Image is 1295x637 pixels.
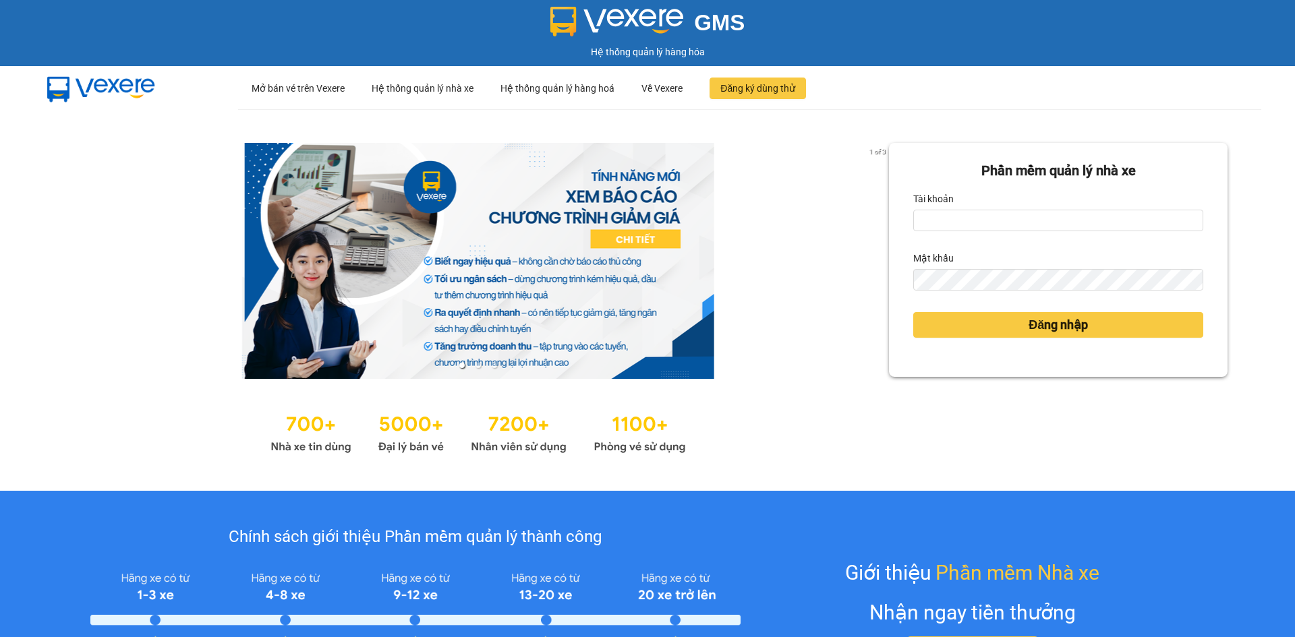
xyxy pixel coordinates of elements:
input: Tài khoản [913,210,1203,231]
span: Phần mềm Nhà xe [936,557,1099,588]
label: Tài khoản [913,188,954,210]
label: Mật khẩu [913,247,954,269]
img: Statistics.png [270,406,686,457]
button: previous slide / item [67,143,86,379]
span: Đăng ký dùng thử [720,81,795,96]
img: logo 2 [550,7,684,36]
span: GMS [694,10,745,35]
button: Đăng nhập [913,312,1203,338]
li: slide item 3 [492,363,497,368]
div: Về Vexere [641,67,683,110]
div: Hệ thống quản lý hàng hóa [3,44,1292,59]
div: Nhận ngay tiền thưởng [869,597,1076,628]
div: Hệ thống quản lý hàng hoá [500,67,614,110]
p: 1 of 3 [865,143,889,160]
input: Mật khẩu [913,269,1203,291]
li: slide item 1 [459,363,465,368]
li: slide item 2 [476,363,481,368]
div: Hệ thống quản lý nhà xe [372,67,473,110]
img: mbUUG5Q.png [34,66,169,111]
button: Đăng ký dùng thử [710,78,806,99]
button: next slide / item [870,143,889,379]
div: Mở bán vé trên Vexere [252,67,345,110]
div: Giới thiệu [845,557,1099,588]
span: Đăng nhập [1029,315,1088,334]
a: GMS [550,20,745,31]
div: Phần mềm quản lý nhà xe [913,160,1203,181]
div: Chính sách giới thiệu Phần mềm quản lý thành công [90,524,740,550]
